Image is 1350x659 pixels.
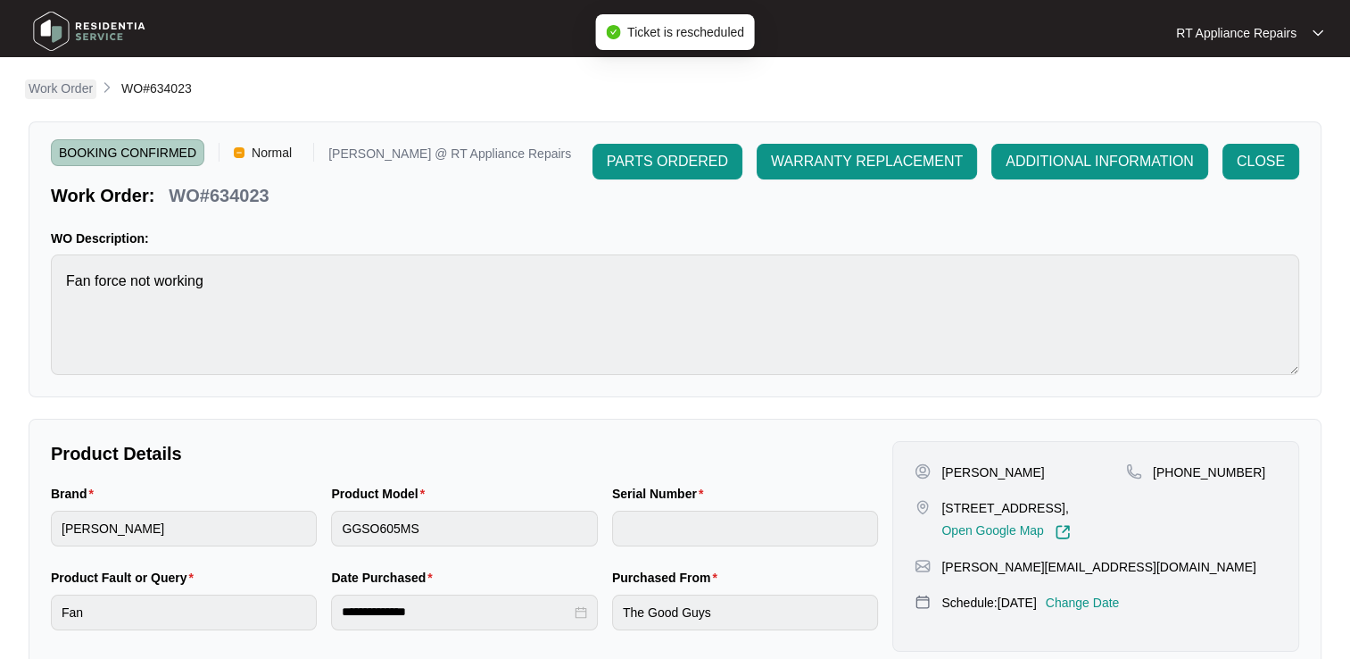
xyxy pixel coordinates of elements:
[941,524,1070,540] a: Open Google Map
[991,144,1208,179] button: ADDITIONAL INFORMATION
[169,183,269,208] p: WO#634023
[606,25,620,39] span: check-circle
[915,499,931,515] img: map-pin
[51,569,201,587] label: Product Fault or Query
[244,139,299,166] span: Normal
[1126,463,1142,480] img: map-pin
[342,603,570,621] input: Date Purchased
[915,558,931,574] img: map-pin
[51,229,1299,247] p: WO Description:
[941,499,1070,517] p: [STREET_ADDRESS],
[51,485,101,503] label: Brand
[915,594,931,610] img: map-pin
[27,4,152,58] img: residentia service logo
[29,79,93,97] p: Work Order
[1006,151,1194,172] span: ADDITIONAL INFORMATION
[328,147,571,166] p: [PERSON_NAME] @ RT Appliance Repairs
[331,485,432,503] label: Product Model
[51,441,878,466] p: Product Details
[941,558,1255,576] p: [PERSON_NAME][EMAIL_ADDRESS][DOMAIN_NAME]
[51,139,204,166] span: BOOKING CONFIRMED
[100,80,114,95] img: chevron-right
[51,595,317,630] input: Product Fault or Query
[1176,24,1296,42] p: RT Appliance Repairs
[1222,144,1299,179] button: CLOSE
[771,151,963,172] span: WARRANTY REPLACEMENT
[612,485,710,503] label: Serial Number
[592,144,742,179] button: PARTS ORDERED
[1046,594,1120,612] p: Change Date
[1237,151,1285,172] span: CLOSE
[121,81,192,96] span: WO#634023
[234,147,244,158] img: Vercel Logo
[51,183,154,208] p: Work Order:
[607,151,728,172] span: PARTS ORDERED
[25,79,96,99] a: Work Order
[915,463,931,480] img: user-pin
[1153,463,1265,481] p: [PHONE_NUMBER]
[331,569,439,587] label: Date Purchased
[331,511,597,546] input: Product Model
[941,594,1036,612] p: Schedule: [DATE]
[612,511,878,546] input: Serial Number
[1313,29,1323,38] img: dropdown arrow
[757,144,977,179] button: WARRANTY REPLACEMENT
[51,254,1299,375] textarea: Fan force not working
[1055,524,1071,540] img: Link-External
[612,569,725,587] label: Purchased From
[612,595,878,630] input: Purchased From
[51,511,317,546] input: Brand
[627,25,744,39] span: Ticket is rescheduled
[941,463,1044,481] p: [PERSON_NAME]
